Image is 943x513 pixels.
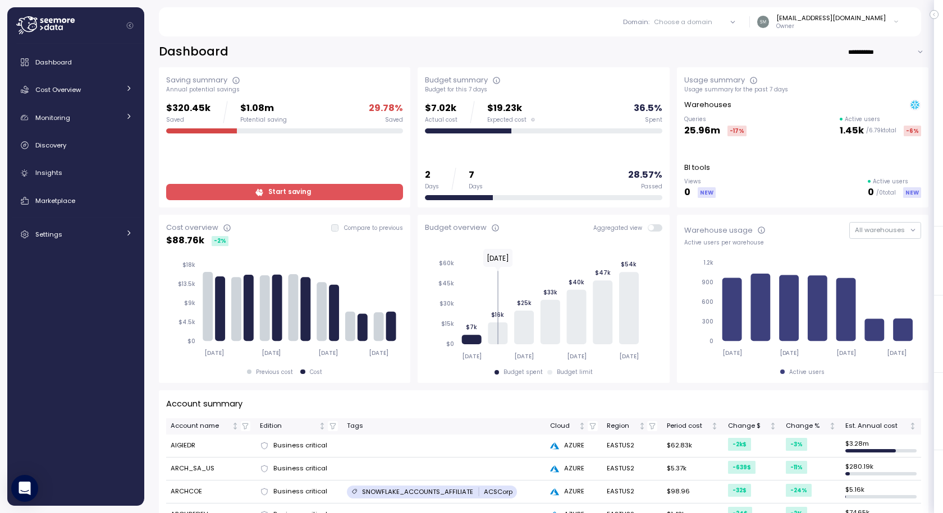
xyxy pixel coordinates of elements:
[487,116,527,124] span: Expected cost
[684,185,690,200] p: 0
[619,353,639,360] tspan: [DATE]
[602,418,662,435] th: RegionNot sorted
[909,422,917,430] div: Not sorted
[159,44,228,60] h2: Dashboard
[662,457,723,480] td: $5.37k
[182,261,195,269] tspan: $18k
[517,299,532,307] tspan: $25k
[439,260,454,267] tspan: $60k
[35,58,72,67] span: Dashboard
[904,126,921,136] div: -6 %
[786,484,812,497] div: -24 %
[425,86,662,94] div: Budget for this 7 days
[514,353,534,360] tspan: [DATE]
[786,461,807,474] div: -11 %
[903,187,921,198] div: NEW
[12,162,140,184] a: Insights
[593,224,648,232] span: Aggregated view
[684,115,747,123] p: Queries
[310,368,322,376] div: Cost
[503,368,543,376] div: Budget spent
[12,134,140,156] a: Discovery
[166,116,210,124] div: Saved
[602,480,662,503] td: EASTUS2
[607,421,637,431] div: Region
[425,183,439,191] div: Days
[684,162,710,173] p: BI tools
[828,422,836,430] div: Not sorted
[171,421,230,431] div: Account name
[385,116,403,124] div: Saved
[231,422,239,430] div: Not sorted
[621,261,637,268] tspan: $54k
[178,318,195,326] tspan: $4.5k
[240,101,287,116] p: $1.08m
[318,422,326,430] div: Not sorted
[684,178,716,186] p: Views
[212,236,228,246] div: -2 %
[840,123,864,138] p: 1.45k
[546,418,602,435] th: CloudNot sorted
[12,51,140,73] a: Dashboard
[187,338,195,345] tspan: $0
[12,190,140,212] a: Marketplace
[178,280,195,288] tspan: $13.5k
[166,75,227,86] div: Saving summary
[484,487,512,496] p: ACSCorp
[855,225,905,234] span: All warehouses
[166,101,210,116] p: $320.45k
[166,480,255,503] td: ARCHCOE
[780,349,799,357] tspan: [DATE]
[469,183,483,191] div: Days
[845,115,880,123] p: Active users
[12,107,140,129] a: Monitoring
[702,298,713,306] tspan: 600
[602,457,662,480] td: EASTUS2
[684,75,745,86] div: Usage summary
[543,289,557,296] tspan: $33k
[369,101,403,116] p: 29.78 %
[166,184,403,200] a: Start saving
[728,484,751,497] div: -32 $
[425,116,457,124] div: Actual cost
[578,422,586,430] div: Not sorted
[873,178,908,186] p: Active users
[268,184,311,200] span: Start saving
[887,349,907,357] tspan: [DATE]
[166,457,255,480] td: ARCH_SA_US
[469,168,483,183] p: 7
[550,487,598,497] div: AZURE
[344,224,403,232] p: Compare to previous
[256,368,293,376] div: Previous cost
[35,168,62,177] span: Insights
[446,340,454,348] tspan: $0
[273,487,327,497] span: Business critical
[841,435,921,457] td: $ 3.28m
[550,464,598,474] div: AZURE
[702,318,713,325] tspan: 300
[567,353,587,360] tspan: [DATE]
[240,116,287,124] div: Potential saving
[638,422,646,430] div: Not sorted
[786,421,827,431] div: Change %
[487,101,535,116] p: $19.23k
[876,189,896,197] p: / 0 total
[722,349,742,357] tspan: [DATE]
[709,338,713,345] tspan: 0
[166,86,403,94] div: Annual potential savings
[11,475,38,502] div: Open Intercom Messenger
[487,253,509,263] text: [DATE]
[776,13,886,22] div: [EMAIL_ADDRESS][DOMAIN_NAME]
[662,418,723,435] th: Period costNot sorted
[347,421,541,431] div: Tags
[728,438,751,451] div: -2k $
[684,123,720,138] p: 25.96m
[425,75,488,86] div: Budget summary
[319,349,338,357] tspan: [DATE]
[492,311,505,318] tspan: $16k
[569,279,584,286] tspan: $40k
[645,116,662,124] div: Spent
[438,280,454,287] tspan: $45k
[845,421,907,431] div: Est. Annual cost
[667,421,709,431] div: Period cost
